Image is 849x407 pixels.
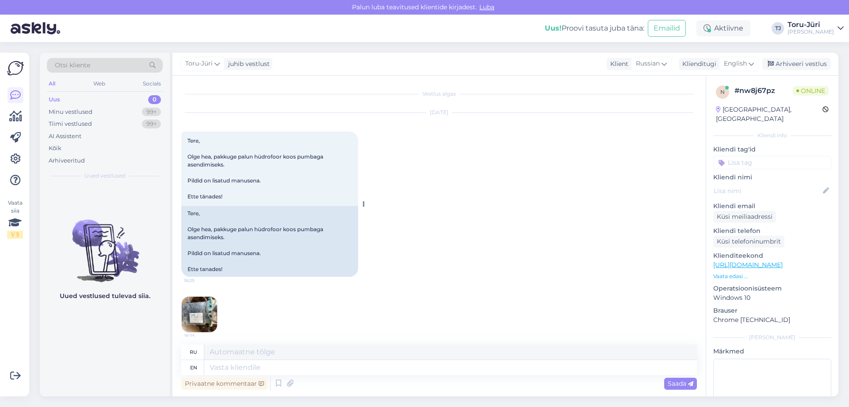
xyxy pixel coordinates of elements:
[187,137,325,200] span: Tere, Olge hea, pakkuge palun hüdrofoor koos pumbaga asendimiseks. Pildid on lisatud manusena. Et...
[713,236,784,248] div: Küsi telefoninumbrit
[47,78,57,89] div: All
[49,120,92,128] div: Tiimi vestlused
[545,23,644,34] div: Proovi tasuta juba täna:
[190,345,197,360] div: ru
[762,58,830,70] div: Arhiveeri vestlus
[713,145,831,154] p: Kliendi tag'id
[141,78,163,89] div: Socials
[772,22,784,35] div: TJ
[184,333,218,339] span: 16:25
[92,78,107,89] div: Web
[49,156,85,165] div: Arhiveeritud
[190,360,197,375] div: en
[225,59,270,69] div: juhib vestlust
[720,89,725,95] span: n
[668,380,693,388] span: Saada
[7,199,23,239] div: Vaata siia
[55,61,90,70] span: Otsi kliente
[181,206,358,277] div: Tere, Olge hea, pakkuge palun hüdrofoor koos pumbaga asendimiseks. Pildid on lisatud manusena. Et...
[714,186,821,196] input: Lisa nimi
[477,3,497,11] span: Luba
[181,90,697,98] div: Vestlus algas
[713,261,783,269] a: [URL][DOMAIN_NAME]
[713,293,831,302] p: Windows 10
[696,20,750,36] div: Aktiivne
[49,95,60,104] div: Uus
[713,251,831,260] p: Klienditeekond
[185,59,213,69] span: Toru-Jüri
[713,132,831,140] div: Kliendi info
[84,172,126,180] span: Uued vestlused
[182,297,217,332] img: Attachment
[545,24,562,32] b: Uus!
[181,109,697,116] div: [DATE]
[636,59,660,69] span: Russian
[713,315,831,325] p: Chrome [TECHNICAL_ID]
[60,291,150,301] p: Uued vestlused tulevad siia.
[49,144,61,153] div: Kõik
[148,95,161,104] div: 0
[49,132,81,141] div: AI Assistent
[49,108,92,116] div: Minu vestlused
[724,59,747,69] span: English
[7,60,24,77] img: Askly Logo
[713,156,831,169] input: Lisa tag
[734,85,793,96] div: # nw8j67pz
[713,284,831,293] p: Operatsioonisüsteem
[716,105,822,124] div: [GEOGRAPHIC_DATA], [GEOGRAPHIC_DATA]
[713,202,831,211] p: Kliendi email
[607,59,628,69] div: Klient
[788,21,844,35] a: Toru-Jüri[PERSON_NAME]
[40,204,170,283] img: No chats
[713,333,831,341] div: [PERSON_NAME]
[713,226,831,236] p: Kliendi telefon
[648,20,686,37] button: Emailid
[713,272,831,280] p: Vaata edasi ...
[793,86,829,96] span: Online
[788,21,834,28] div: Toru-Jüri
[181,378,268,390] div: Privaatne kommentaar
[713,306,831,315] p: Brauser
[7,231,23,239] div: 1 / 3
[713,211,776,223] div: Küsi meiliaadressi
[142,120,161,128] div: 99+
[679,59,716,69] div: Klienditugi
[184,277,217,284] span: 16:25
[142,108,161,116] div: 99+
[713,173,831,182] p: Kliendi nimi
[713,347,831,356] p: Märkmed
[788,28,834,35] div: [PERSON_NAME]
